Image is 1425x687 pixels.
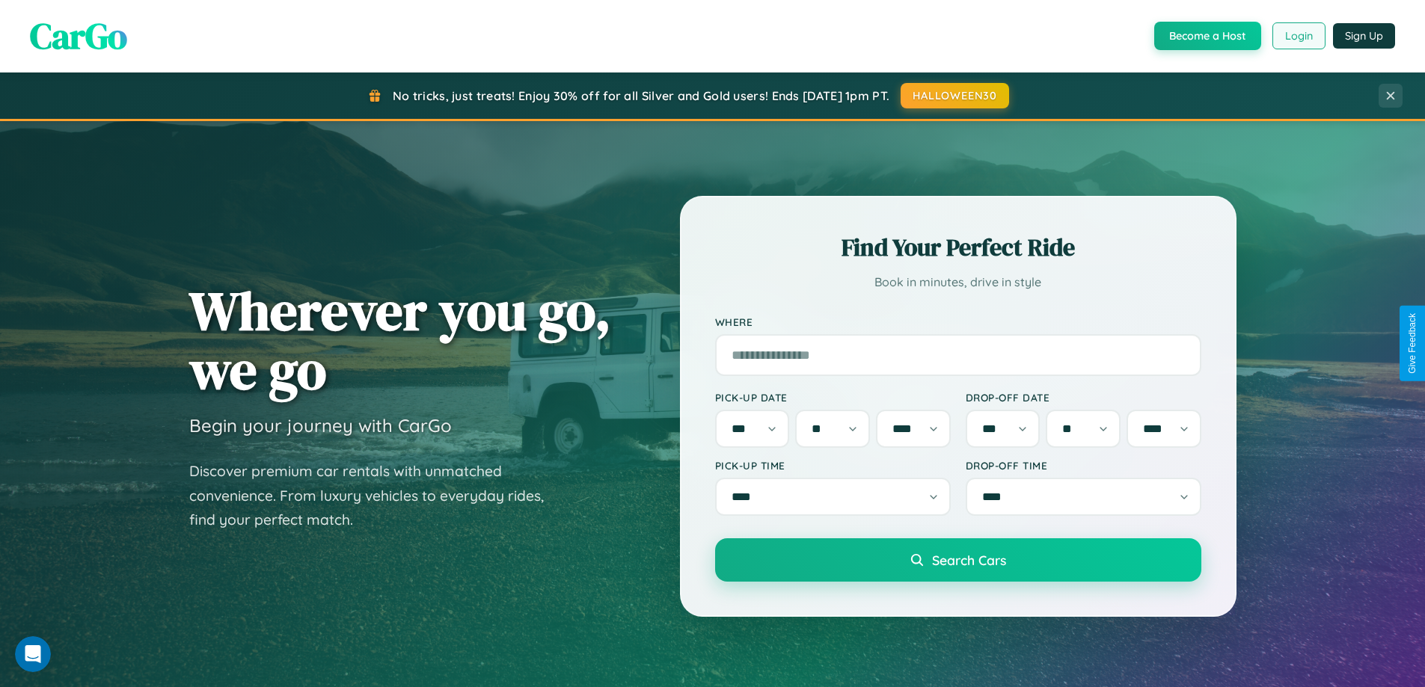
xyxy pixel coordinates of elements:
[15,636,51,672] iframe: Intercom live chat
[715,391,951,404] label: Pick-up Date
[966,459,1201,472] label: Drop-off Time
[901,83,1009,108] button: HALLOWEEN30
[715,315,1201,328] label: Where
[393,88,889,103] span: No tricks, just treats! Enjoy 30% off for all Silver and Gold users! Ends [DATE] 1pm PT.
[932,552,1006,568] span: Search Cars
[189,281,611,399] h1: Wherever you go, we go
[966,391,1201,404] label: Drop-off Date
[30,11,127,61] span: CarGo
[1154,22,1261,50] button: Become a Host
[1333,23,1395,49] button: Sign Up
[189,459,563,532] p: Discover premium car rentals with unmatched convenience. From luxury vehicles to everyday rides, ...
[189,414,452,437] h3: Begin your journey with CarGo
[715,271,1201,293] p: Book in minutes, drive in style
[715,459,951,472] label: Pick-up Time
[715,538,1201,582] button: Search Cars
[1272,22,1326,49] button: Login
[1407,313,1418,374] div: Give Feedback
[715,231,1201,264] h2: Find Your Perfect Ride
